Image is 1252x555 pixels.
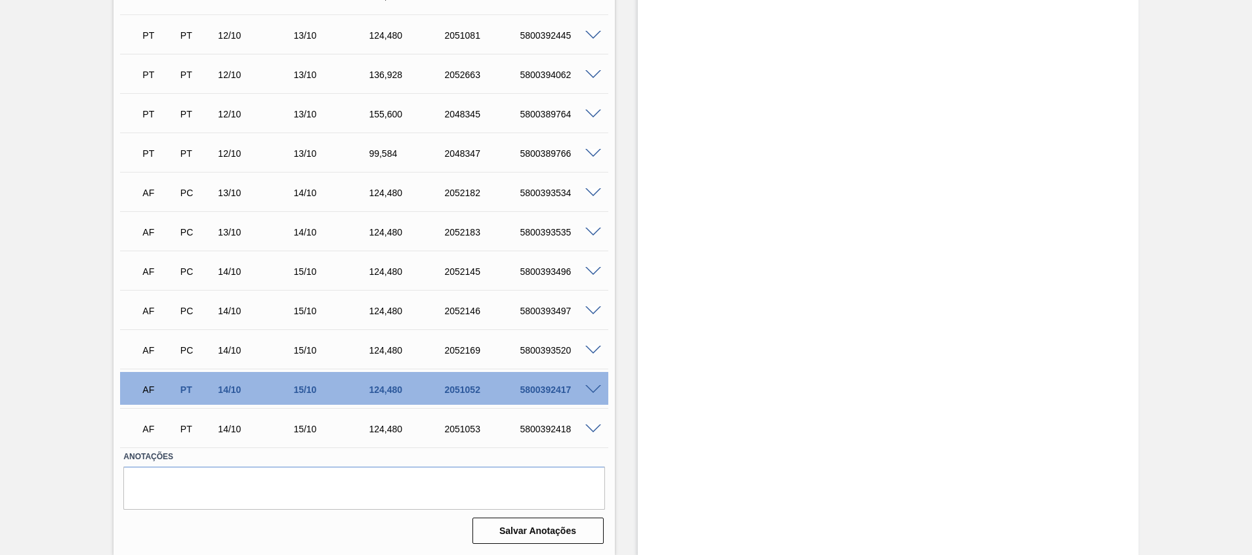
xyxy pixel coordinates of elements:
[516,306,601,316] div: 5800393497
[142,148,175,159] p: PT
[365,384,450,395] div: 124,480
[472,518,604,544] button: Salvar Anotações
[290,70,375,80] div: 13/10/2025
[139,297,178,325] div: Aguardando Faturamento
[441,109,526,119] div: 2048345
[441,266,526,277] div: 2052145
[365,424,450,434] div: 124,480
[142,424,175,434] p: AF
[215,306,299,316] div: 14/10/2025
[516,30,601,41] div: 5800392445
[441,345,526,356] div: 2052169
[215,70,299,80] div: 12/10/2025
[290,30,375,41] div: 13/10/2025
[177,30,217,41] div: Pedido de Transferência
[142,188,175,198] p: AF
[142,30,175,41] p: PT
[290,306,375,316] div: 15/10/2025
[290,148,375,159] div: 13/10/2025
[177,384,217,395] div: Pedido de Transferência
[142,227,175,237] p: AF
[139,21,178,50] div: Pedido em Trânsito
[441,227,526,237] div: 2052183
[441,70,526,80] div: 2052663
[516,424,601,434] div: 5800392418
[139,60,178,89] div: Pedido em Trânsito
[142,70,175,80] p: PT
[290,266,375,277] div: 15/10/2025
[139,218,178,247] div: Aguardando Faturamento
[215,424,299,434] div: 14/10/2025
[215,384,299,395] div: 14/10/2025
[441,30,526,41] div: 2051081
[177,345,217,356] div: Pedido de Compra
[139,257,178,286] div: Aguardando Faturamento
[365,148,450,159] div: 99,584
[516,109,601,119] div: 5800389764
[142,306,175,316] p: AF
[290,109,375,119] div: 13/10/2025
[139,100,178,129] div: Pedido em Trânsito
[177,306,217,316] div: Pedido de Compra
[516,70,601,80] div: 5800394062
[177,148,217,159] div: Pedido de Transferência
[365,227,450,237] div: 124,480
[215,188,299,198] div: 13/10/2025
[365,188,450,198] div: 124,480
[290,227,375,237] div: 14/10/2025
[139,375,178,404] div: Aguardando Faturamento
[516,345,601,356] div: 5800393520
[516,266,601,277] div: 5800393496
[123,447,604,466] label: Anotações
[365,30,450,41] div: 124,480
[516,227,601,237] div: 5800393535
[365,109,450,119] div: 155,600
[290,424,375,434] div: 15/10/2025
[290,188,375,198] div: 14/10/2025
[441,306,526,316] div: 2052146
[441,148,526,159] div: 2048347
[365,70,450,80] div: 136,928
[177,424,217,434] div: Pedido de Transferência
[215,30,299,41] div: 12/10/2025
[215,266,299,277] div: 14/10/2025
[177,70,217,80] div: Pedido de Transferência
[215,345,299,356] div: 14/10/2025
[516,384,601,395] div: 5800392417
[365,266,450,277] div: 124,480
[441,424,526,434] div: 2051053
[139,178,178,207] div: Aguardando Faturamento
[516,148,601,159] div: 5800389766
[365,306,450,316] div: 124,480
[177,188,217,198] div: Pedido de Compra
[215,227,299,237] div: 13/10/2025
[142,266,175,277] p: AF
[139,336,178,365] div: Aguardando Faturamento
[177,227,217,237] div: Pedido de Compra
[142,109,175,119] p: PT
[365,345,450,356] div: 124,480
[177,266,217,277] div: Pedido de Compra
[290,384,375,395] div: 15/10/2025
[441,188,526,198] div: 2052182
[139,139,178,168] div: Pedido em Trânsito
[142,384,175,395] p: AF
[142,345,175,356] p: AF
[215,148,299,159] div: 12/10/2025
[177,109,217,119] div: Pedido de Transferência
[215,109,299,119] div: 12/10/2025
[441,384,526,395] div: 2051052
[516,188,601,198] div: 5800393534
[290,345,375,356] div: 15/10/2025
[139,415,178,443] div: Aguardando Faturamento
